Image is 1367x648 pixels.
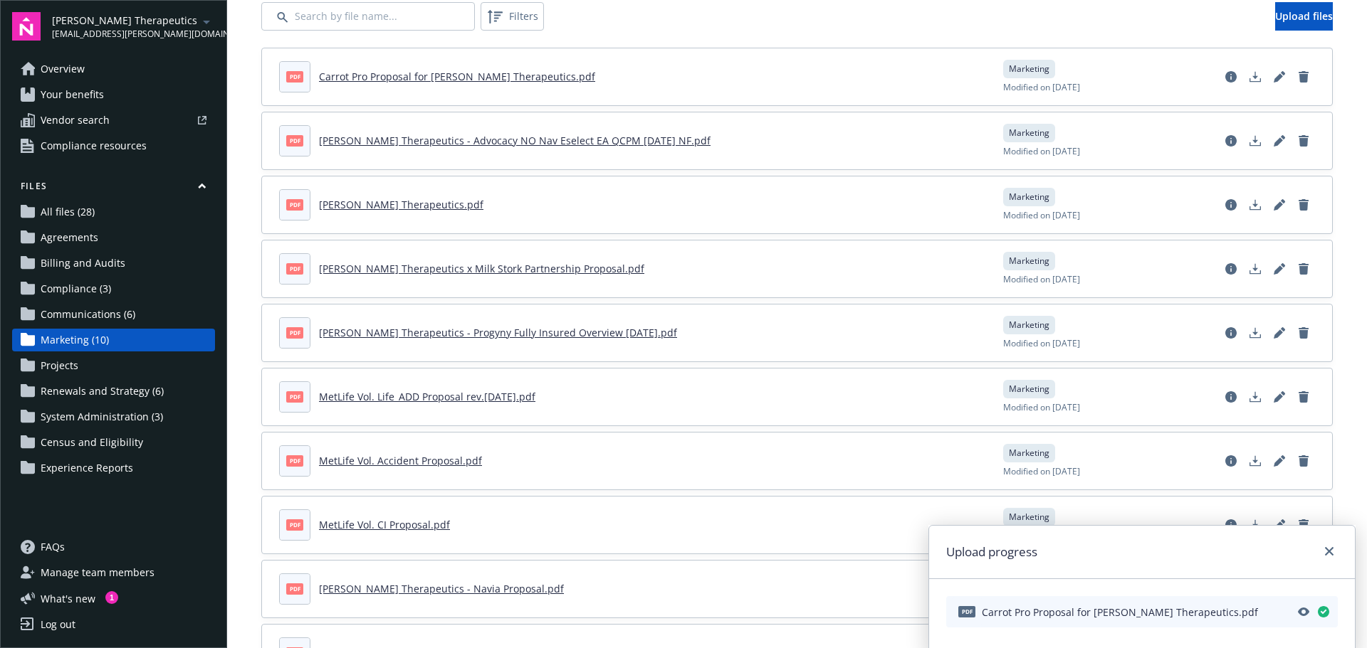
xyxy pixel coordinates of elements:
a: Census and Eligibility [12,431,215,454]
span: Modified on [DATE] [1003,81,1080,94]
a: MetLife Vol. Life_ADD Proposal rev.[DATE].pdf [319,390,535,403]
a: View file details [1220,386,1242,408]
button: Filters [481,2,544,31]
a: Delete document [1292,450,1315,472]
a: Delete document [1292,193,1315,216]
div: Log out [41,613,75,636]
a: Edit document [1268,129,1291,152]
span: Modified on [DATE] [1003,465,1080,478]
div: 1 [105,591,118,604]
a: close [1321,543,1338,560]
a: [PERSON_NAME] Therapeutics - Advocacy NO Nav Eselect EA QCPM [DATE] NF.pdf [319,134,711,147]
a: All files (28) [12,201,215,223]
span: [PERSON_NAME] Therapeutics [52,13,198,28]
a: Download document [1244,257,1267,280]
span: Experience Reports [41,457,133,479]
span: Filters [483,5,541,28]
span: pdf [286,583,303,594]
a: Edit document [1268,450,1291,472]
a: [PERSON_NAME] Therapeutics x Milk Stork Partnership Proposal.pdf [319,262,644,275]
a: Edit document [1268,65,1291,88]
button: What's new1 [12,591,118,606]
a: [PERSON_NAME] Therapeutics - Navia Proposal.pdf [319,582,564,595]
a: Overview [12,58,215,80]
button: Files [12,180,215,198]
span: Marketing [1009,63,1049,75]
a: Vendor search [12,109,215,132]
a: Edit document [1268,322,1291,344]
span: Your benefits [41,83,104,106]
span: Projects [41,354,78,377]
a: arrowDropDown [198,13,215,30]
span: Modified on [DATE] [1003,209,1080,222]
a: View file details [1220,65,1242,88]
a: Upload files [1275,2,1333,31]
a: Delete document [1292,257,1315,280]
a: Edit document [1268,514,1291,536]
a: Marketing (10) [12,329,215,351]
span: Modified on [DATE] [1003,273,1080,286]
span: Marketing (10) [41,329,109,351]
span: Marketing [1009,127,1049,139]
a: MetLife Vol. Accident Proposal.pdf [319,454,482,467]
span: Filters [509,9,538,23]
span: pdf [286,519,303,530]
span: Communications (6) [41,303,135,326]
a: Agreements [12,226,215,249]
span: Marketing [1009,511,1049,524]
span: Vendor search [41,109,110,132]
span: Agreements [41,226,98,249]
a: Edit document [1268,386,1291,408]
a: Delete document [1292,65,1315,88]
span: Marketing [1009,383,1049,395]
a: Billing and Audits [12,252,215,275]
span: pdf [286,327,303,338]
a: Download document [1244,386,1267,408]
a: Edit document [1268,257,1291,280]
a: Download document [1244,514,1267,536]
a: Delete document [1292,322,1315,344]
a: MetLife Vol. CI Proposal.pdf [319,518,450,531]
span: Compliance (3) [41,277,111,300]
img: navigator-logo.svg [12,12,41,41]
input: Search by file name... [261,2,475,31]
span: Billing and Audits [41,252,125,275]
a: Edit document [1268,193,1291,216]
span: pdf [286,71,303,82]
span: pdf [286,263,303,274]
a: Download document [1244,193,1267,216]
span: Manage team members [41,561,154,584]
a: Delete document [1292,129,1315,152]
a: System Administration (3) [12,405,215,428]
a: Experience Reports [12,457,215,479]
a: View file details [1220,129,1242,152]
span: pdf [286,455,303,466]
span: FAQs [41,536,65,558]
span: All files (28) [41,201,95,223]
a: View file details [1220,322,1242,344]
span: Overview [41,58,85,80]
span: Marketing [1009,255,1049,267]
a: Carrot Pro Proposal for [PERSON_NAME] Therapeutics.pdf [319,70,595,83]
a: Manage team members [12,561,215,584]
a: Renewals and Strategy (6) [12,380,215,403]
span: Modified on [DATE] [1003,145,1080,158]
span: pdf [958,606,975,617]
span: Marketing [1009,447,1049,460]
a: Download document [1244,65,1267,88]
a: Compliance resources [12,134,215,157]
span: Upload files [1275,9,1333,23]
span: Marketing [1009,319,1049,331]
a: View file details [1220,257,1242,280]
a: Projects [12,354,215,377]
a: Communications (6) [12,303,215,326]
span: Compliance resources [41,134,147,157]
span: pdf [286,135,303,146]
h1: Upload progress [946,543,1037,561]
a: FAQs [12,536,215,558]
span: pdf [286,391,303,402]
span: Modified on [DATE] [1003,337,1080,350]
a: Delete document [1292,386,1315,408]
span: Modified on [DATE] [1003,401,1080,414]
span: System Administration (3) [41,405,163,428]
